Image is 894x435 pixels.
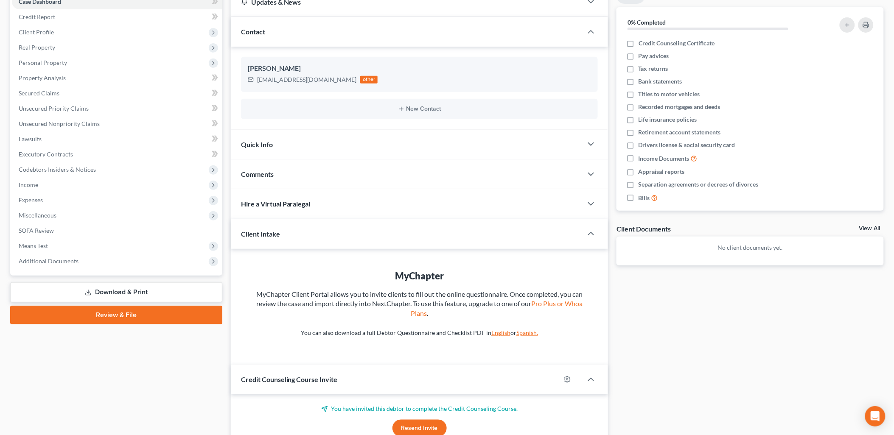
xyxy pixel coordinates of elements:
[639,64,668,73] span: Tax returns
[639,39,715,47] span: Credit Counseling Certificate
[639,115,697,124] span: Life insurance policies
[639,77,682,86] span: Bank statements
[19,59,67,66] span: Personal Property
[516,329,538,336] a: Spanish.
[19,44,55,51] span: Real Property
[19,257,78,265] span: Additional Documents
[241,404,598,413] p: You have invited this debtor to complete the Credit Counseling Course.
[639,128,721,137] span: Retirement account statements
[19,28,54,36] span: Client Profile
[19,196,43,204] span: Expenses
[639,167,685,176] span: Appraisal reports
[617,224,671,233] div: Client Documents
[19,135,42,142] span: Lawsuits
[19,151,73,158] span: Executory Contracts
[19,74,66,81] span: Property Analysis
[241,140,273,148] span: Quick Info
[19,181,38,188] span: Income
[19,13,55,20] span: Credit Report
[12,70,222,86] a: Property Analysis
[623,243,877,252] p: No client documents yet.
[639,90,700,98] span: Titles to motor vehicles
[12,9,222,25] a: Credit Report
[19,89,59,97] span: Secured Claims
[257,75,357,84] div: [EMAIL_ADDRESS][DOMAIN_NAME]
[628,19,666,26] strong: 0% Completed
[639,154,689,163] span: Income Documents
[12,223,222,238] a: SOFA Review
[865,406,886,427] div: Open Intercom Messenger
[12,147,222,162] a: Executory Contracts
[248,64,591,74] div: [PERSON_NAME]
[19,166,96,173] span: Codebtors Insiders & Notices
[639,194,650,202] span: Bills
[19,242,48,249] span: Means Test
[241,375,338,383] span: Credit Counseling Course Invite
[639,180,759,189] span: Separation agreements or decrees of divorces
[241,230,280,238] span: Client Intake
[248,269,591,282] div: MyChapter
[12,86,222,101] a: Secured Claims
[10,282,222,302] a: Download & Print
[19,227,54,234] span: SOFA Review
[639,52,669,60] span: Pay advices
[241,28,265,36] span: Contact
[241,170,274,178] span: Comments
[12,116,222,131] a: Unsecured Nonpriority Claims
[248,329,591,337] p: You can also download a full Debtor Questionnaire and Checklist PDF in or
[12,101,222,116] a: Unsecured Priority Claims
[19,212,56,219] span: Miscellaneous
[12,131,222,147] a: Lawsuits
[639,141,735,149] span: Drivers license & social security card
[256,290,583,318] span: MyChapter Client Portal allows you to invite clients to fill out the online questionnaire. Once c...
[10,306,222,324] a: Review & File
[491,329,510,336] a: English
[360,76,378,84] div: other
[241,200,311,208] span: Hire a Virtual Paralegal
[639,103,720,111] span: Recorded mortgages and deeds
[19,105,89,112] span: Unsecured Priority Claims
[19,120,100,127] span: Unsecured Nonpriority Claims
[859,226,880,231] a: View All
[248,106,591,112] button: New Contact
